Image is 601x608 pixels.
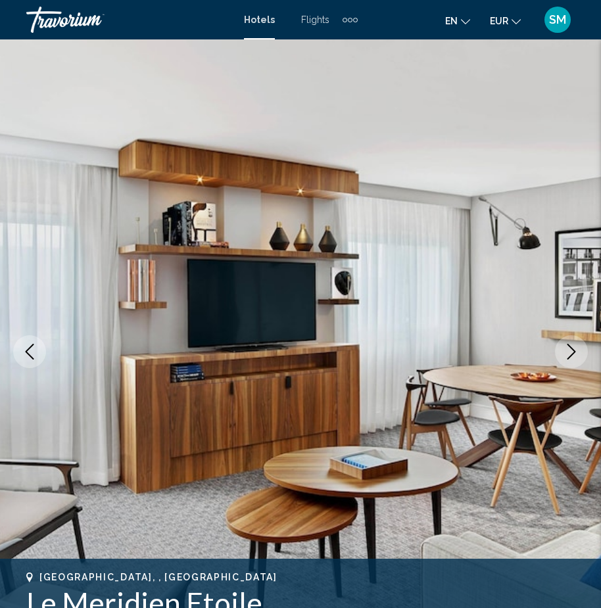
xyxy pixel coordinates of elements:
[244,14,275,25] a: Hotels
[445,11,470,30] button: Change language
[490,11,521,30] button: Change currency
[445,16,458,26] span: en
[13,335,46,368] button: Previous image
[26,7,231,33] a: Travorium
[343,9,358,30] button: Extra navigation items
[490,16,508,26] span: EUR
[301,14,329,25] a: Flights
[549,13,566,26] span: SM
[541,6,575,34] button: User Menu
[39,572,277,582] span: [GEOGRAPHIC_DATA], , [GEOGRAPHIC_DATA]
[548,555,590,597] iframe: Bouton de lancement de la fenêtre de messagerie
[555,335,588,368] button: Next image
